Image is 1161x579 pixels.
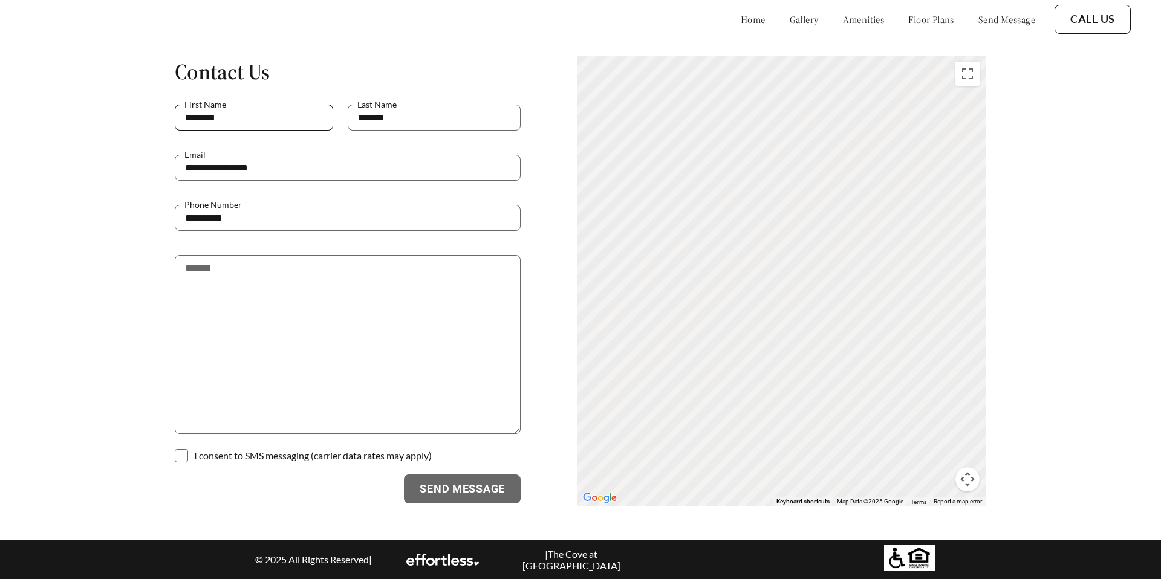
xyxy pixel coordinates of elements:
[175,58,521,85] h1: Contact Us
[404,474,521,503] button: Send Message
[837,498,903,505] span: Map Data ©2025 Google
[911,498,926,505] a: Terms (opens in new tab)
[908,13,954,25] a: floor plans
[507,548,636,571] p: | The Cove at [GEOGRAPHIC_DATA]
[580,490,620,506] a: Open this area in Google Maps (opens a new window)
[978,13,1035,25] a: send message
[955,62,980,86] button: Toggle fullscreen view
[776,497,830,506] button: Keyboard shortcuts
[580,490,620,506] img: Google
[934,498,982,505] a: Report a map error
[406,554,479,566] img: EA Logo
[1070,13,1115,26] a: Call Us
[843,13,885,25] a: amenities
[955,467,980,491] button: Map camera controls
[790,13,819,25] a: gallery
[1055,5,1131,34] button: Call Us
[884,545,935,571] img: Equal housing logo
[249,554,378,565] p: © 2025 All Rights Reserved |
[741,13,766,25] a: home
